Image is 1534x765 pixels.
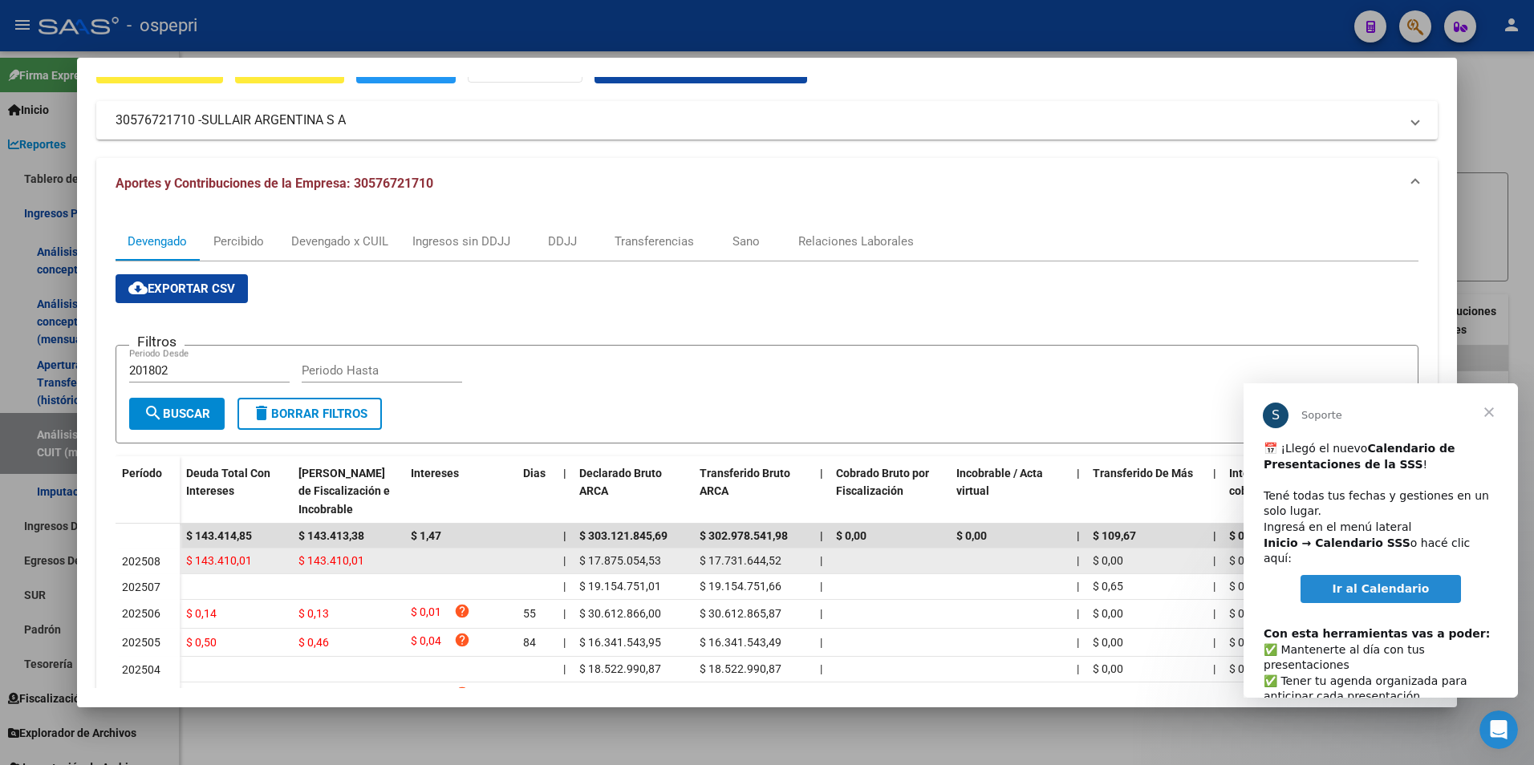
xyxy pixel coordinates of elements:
[1244,383,1518,698] iframe: Intercom live chat mensaje
[820,554,822,567] span: |
[579,607,661,620] span: $ 30.612.866,00
[733,233,760,250] div: Sano
[523,607,536,620] span: 55
[96,101,1439,140] mat-expansion-panel-header: 30576721710 -SULLAIR ARGENTINA S A
[298,636,329,649] span: $ 0,46
[1223,456,1343,527] datatable-header-cell: Interés Aporte cobrado por ARCA
[1229,580,1260,593] span: $ 0,00
[128,233,187,250] div: Devengado
[411,529,441,542] span: $ 1,47
[129,333,185,350] h3: Filtros
[1093,607,1123,620] span: $ 0,00
[144,407,210,421] span: Buscar
[20,244,246,257] b: Con esta herramientas vas a poder:
[700,636,781,649] span: $ 16.341.543,49
[128,278,148,297] mat-icon: cloud_download
[563,467,566,480] span: |
[836,529,866,542] span: $ 0,00
[820,467,823,480] span: |
[186,636,217,649] span: $ 0,50
[116,456,180,524] datatable-header-cell: Período
[292,456,404,527] datatable-header-cell: Deuda Bruta Neto de Fiscalización e Incobrable
[563,662,566,675] span: |
[298,607,329,620] span: $ 0,13
[1479,710,1518,749] iframe: Intercom live chat
[557,456,573,527] datatable-header-cell: |
[700,529,788,542] span: $ 302.978.541,98
[454,603,470,619] i: help
[122,581,160,593] span: 202507
[563,554,566,567] span: |
[116,274,248,303] button: Exportar CSV
[1093,467,1193,480] span: Transferido De Más
[1077,529,1080,542] span: |
[213,233,264,250] div: Percibido
[1093,529,1136,542] span: $ 109,67
[563,607,566,620] span: |
[1213,529,1216,542] span: |
[1213,580,1215,593] span: |
[820,662,822,675] span: |
[820,580,822,593] span: |
[1077,580,1079,593] span: |
[956,529,987,542] span: $ 0,00
[1207,456,1223,527] datatable-header-cell: |
[20,227,254,431] div: ​✅ Mantenerte al día con tus presentaciones ✅ Tener tu agenda organizada para anticipar cada pres...
[298,467,390,516] span: [PERSON_NAME] de Fiscalización e Incobrable
[186,554,252,567] span: $ 143.410,01
[1077,607,1079,620] span: |
[579,554,661,567] span: $ 17.875.054,53
[1070,456,1086,527] datatable-header-cell: |
[1093,662,1123,675] span: $ 0,00
[523,636,536,649] span: 84
[1229,636,1260,649] span: $ 0,00
[454,632,470,648] i: help
[1086,456,1207,527] datatable-header-cell: Transferido De Más
[579,662,661,675] span: $ 18.522.990,87
[563,580,566,593] span: |
[1229,662,1260,675] span: $ 0,00
[116,176,433,191] span: Aportes y Contribuciones de la Empresa: 30576721710
[615,233,694,250] div: Transferencias
[201,111,346,130] span: SULLAIR ARGENTINA S A
[563,636,566,649] span: |
[468,54,582,83] button: Organismos Ext.
[830,456,950,527] datatable-header-cell: Cobrado Bruto por Fiscalización
[798,233,914,250] div: Relaciones Laborales
[693,456,814,527] datatable-header-cell: Transferido Bruto ARCA
[411,632,441,654] span: $ 0,04
[579,580,661,593] span: $ 19.154.751,01
[298,529,364,542] span: $ 143.413,38
[129,398,225,430] button: Buscar
[122,636,160,649] span: 202505
[700,580,781,593] span: $ 19.154.751,66
[144,403,163,423] mat-icon: search
[96,158,1439,209] mat-expansion-panel-header: Aportes y Contribuciones de la Empresa: 30576721710
[180,456,292,527] datatable-header-cell: Deuda Total Con Intereses
[1213,636,1215,649] span: |
[523,467,546,480] span: Dias
[454,686,470,702] i: help
[186,529,252,542] span: $ 143.414,85
[1213,607,1215,620] span: |
[291,233,388,250] div: Devengado x CUIL
[1077,662,1079,675] span: |
[1229,529,1260,542] span: $ 0,00
[298,554,364,567] span: $ 143.410,01
[1093,554,1123,567] span: $ 0,00
[186,467,270,498] span: Deuda Total Con Intereses
[1229,554,1260,567] span: $ 0,00
[548,233,577,250] div: DDJJ
[122,467,162,480] span: Período
[1229,467,1321,498] span: Interés Aporte cobrado por ARCA
[237,398,382,430] button: Borrar Filtros
[252,407,367,421] span: Borrar Filtros
[481,63,570,77] strong: Organismos Ext.
[700,607,781,620] span: $ 30.612.865,87
[128,281,235,296] span: Exportar CSV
